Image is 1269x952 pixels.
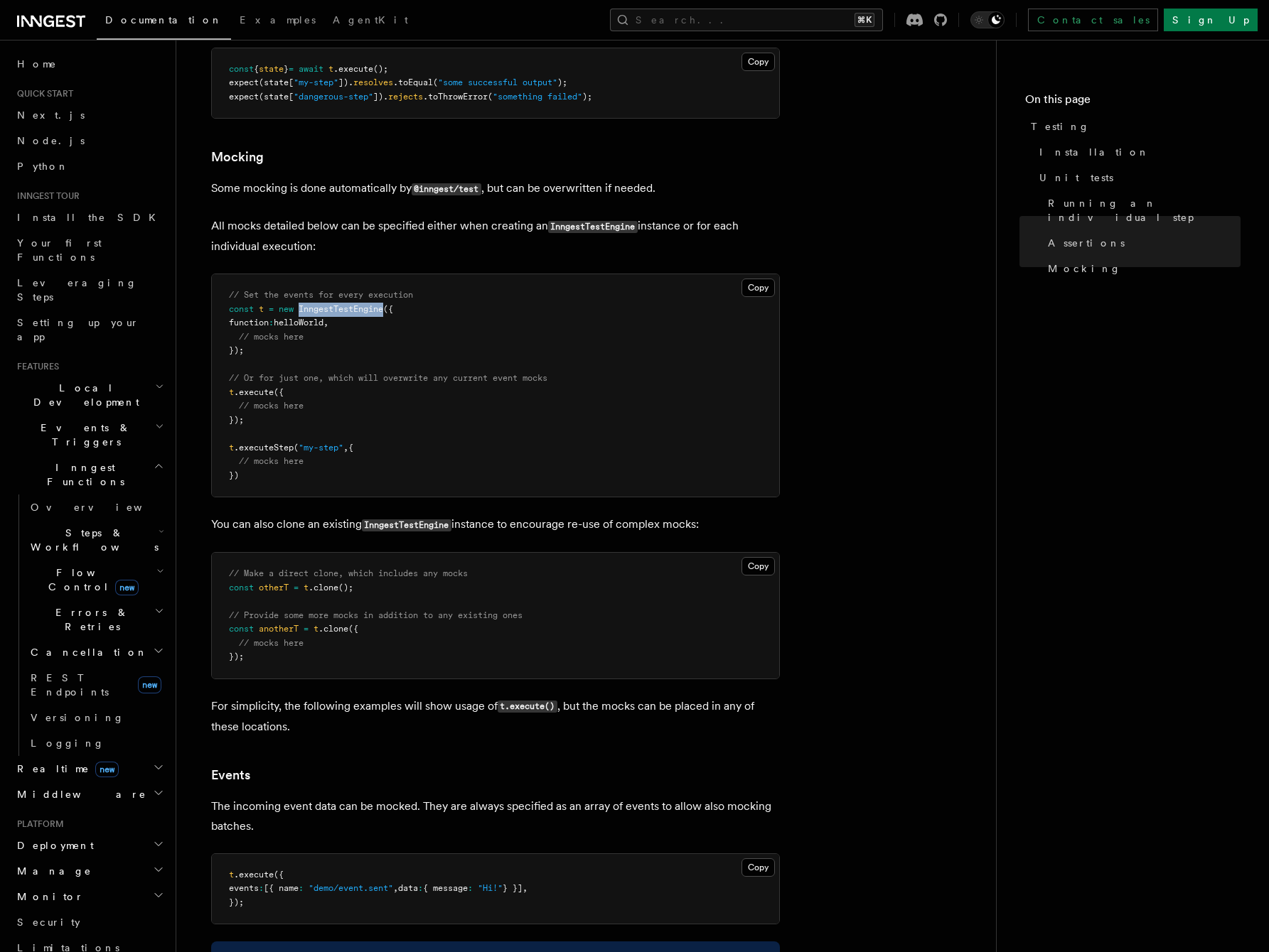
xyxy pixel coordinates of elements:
span: const [229,304,254,314]
span: ); [582,92,592,102]
span: function [229,318,269,328]
a: Events [211,765,250,785]
span: t [229,870,234,880]
span: REST Endpoints [31,672,109,698]
button: Errors & Retries [25,600,167,639]
span: rejects [388,92,423,102]
span: Installation [1039,145,1150,159]
span: "my-step" [299,443,343,453]
kbd: ⌘K [855,13,874,27]
span: Testing [1031,119,1090,134]
span: "something failed" [493,92,582,102]
span: ({ [348,624,358,634]
span: , [393,883,398,893]
span: [{ name [264,883,299,893]
a: REST Endpointsnew [25,665,167,705]
button: Cancellation [25,639,167,665]
code: InngestTestEngine [362,519,451,531]
span: t [229,443,234,453]
span: // Set the events for every execution [229,290,413,300]
span: expect [229,92,259,102]
span: Install the SDK [17,212,164,223]
code: InngestTestEngine [548,221,638,233]
span: Manage [11,864,92,878]
a: Examples [231,4,324,38]
span: t [328,64,333,74]
span: // mocks here [239,332,304,342]
span: .execute [333,64,373,74]
a: Your first Functions [11,230,167,270]
span: otherT [259,583,289,593]
button: Realtimenew [11,756,167,781]
button: Deployment [11,833,167,858]
span: } [284,64,289,74]
span: .clone [318,624,348,634]
span: Unit tests [1039,171,1113,185]
span: "demo/event.sent" [309,883,393,893]
span: await [299,64,323,74]
a: Unit tests [1034,165,1241,190]
span: "my-step" [294,77,338,87]
a: AgentKit [324,4,417,38]
span: ( [294,443,299,453]
span: // mocks here [239,456,304,466]
span: Logging [31,737,105,749]
span: const [229,64,254,74]
span: Python [17,161,69,172]
a: Documentation [97,4,231,40]
p: You can also clone an existing instance to encourage re-use of complex mocks: [211,514,780,535]
span: Monitor [11,889,84,904]
span: anotherT [259,624,299,634]
span: { message [423,883,468,893]
button: Copy [741,858,775,877]
a: Sign Up [1164,9,1258,31]
span: { [348,443,353,453]
h4: On this page [1025,91,1241,114]
span: Errors & Retries [25,605,154,634]
button: Inngest Functions [11,455,167,494]
a: Contact sales [1028,9,1158,31]
button: Local Development [11,375,167,415]
button: Middleware [11,781,167,807]
span: }); [229,897,244,907]
span: Events & Triggers [11,421,155,449]
span: state [259,64,284,74]
span: Setting up your app [17,317,139,342]
span: .execute [234,870,274,880]
span: = [269,304,274,314]
span: Platform [11,818,64,830]
span: ({ [383,304,393,314]
a: Install the SDK [11,205,167,230]
span: t [229,387,234,397]
span: new [115,580,139,595]
span: : [299,883,304,893]
p: The incoming event data can be mocked. They are always specified as an array of events to allow a... [211,796,780,836]
span: }); [229,415,244,425]
span: ); [557,77,567,87]
span: t [314,624,318,634]
span: ( [433,77,438,87]
div: Inngest Functions [11,494,167,756]
span: Features [11,361,59,372]
span: Node.js [17,135,85,146]
button: Monitor [11,884,167,909]
span: resolves [353,77,393,87]
span: helloWorld [274,318,323,328]
span: .executeStep [234,443,294,453]
span: expect [229,77,259,87]
a: Setting up your app [11,310,167,350]
a: Security [11,909,167,935]
button: Toggle dark mode [970,11,1005,28]
a: Home [11,51,167,77]
button: Flow Controlnew [25,560,167,600]
span: (); [373,64,388,74]
code: t.execute() [498,701,557,713]
span: events [229,883,259,893]
span: Mocking [1048,261,1121,276]
span: t [304,583,309,593]
span: // mocks here [239,401,304,411]
span: AgentKit [333,14,408,26]
span: = [304,624,309,634]
span: const [229,583,254,593]
span: Inngest tour [11,190,80,202]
